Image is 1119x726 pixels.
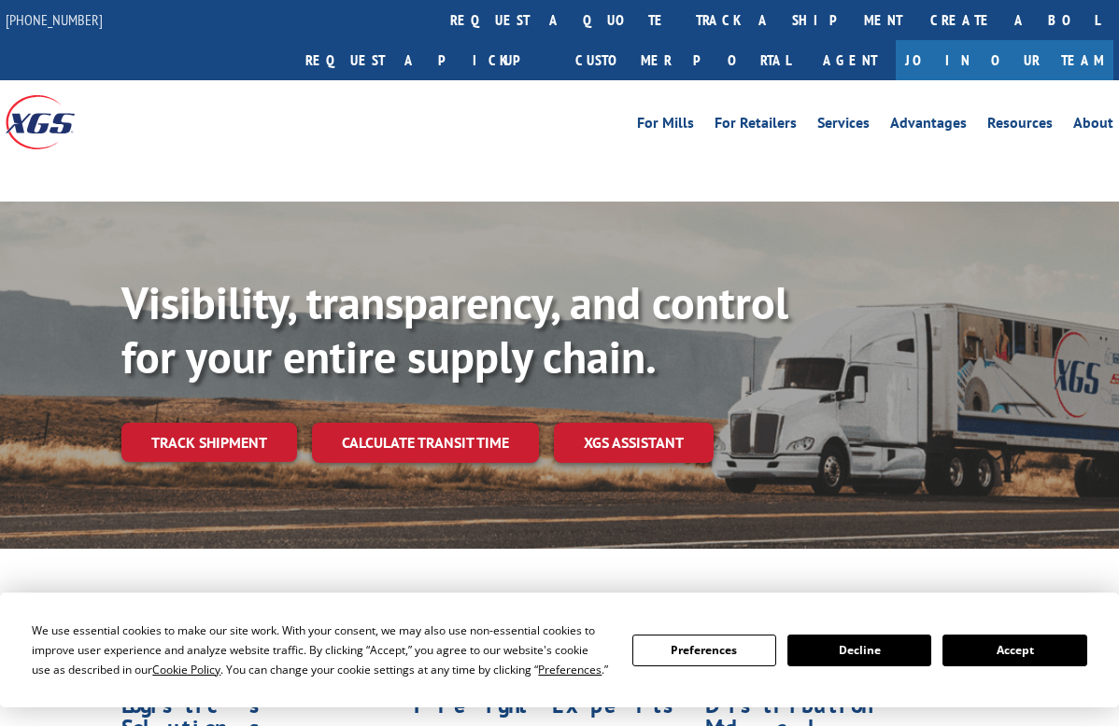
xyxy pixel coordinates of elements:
[804,40,896,80] a: Agent
[32,621,609,679] div: We use essential cookies to make our site work. With your consent, we may also use non-essential ...
[121,423,297,462] a: Track shipment
[896,40,1113,80] a: Join Our Team
[312,423,539,463] a: Calculate transit time
[942,635,1086,666] button: Accept
[291,40,561,80] a: Request a pickup
[787,635,931,666] button: Decline
[561,40,804,80] a: Customer Portal
[632,635,776,666] button: Preferences
[152,662,220,677] span: Cookie Policy
[637,116,694,136] a: For Mills
[554,423,714,463] a: XGS ASSISTANT
[817,116,870,136] a: Services
[6,10,103,29] a: [PHONE_NUMBER]
[538,662,602,677] span: Preferences
[890,116,967,136] a: Advantages
[1073,116,1113,136] a: About
[715,116,797,136] a: For Retailers
[121,273,788,385] b: Visibility, transparency, and control for your entire supply chain.
[987,116,1053,136] a: Resources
